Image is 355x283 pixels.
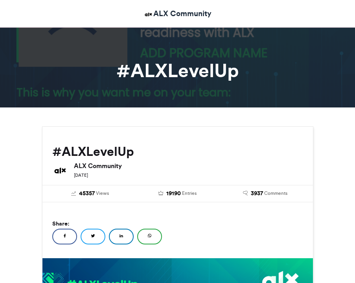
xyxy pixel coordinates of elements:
[143,8,212,19] a: ALX Community
[264,190,287,197] span: Comments
[166,189,181,198] span: 19190
[251,189,263,198] span: 3937
[140,189,215,198] a: 19190 Entries
[52,218,303,229] h5: Share:
[182,190,197,197] span: Entries
[227,189,303,198] a: 3937 Comments
[52,144,303,159] h2: #ALXLevelUp
[52,189,128,198] a: 45357 Views
[79,189,95,198] span: 45357
[74,172,88,178] small: [DATE]
[74,163,303,169] h6: ALX Community
[42,61,313,80] h1: #ALXLevelUp
[96,190,109,197] span: Views
[143,9,153,19] img: ALX Community
[52,163,68,178] img: ALX Community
